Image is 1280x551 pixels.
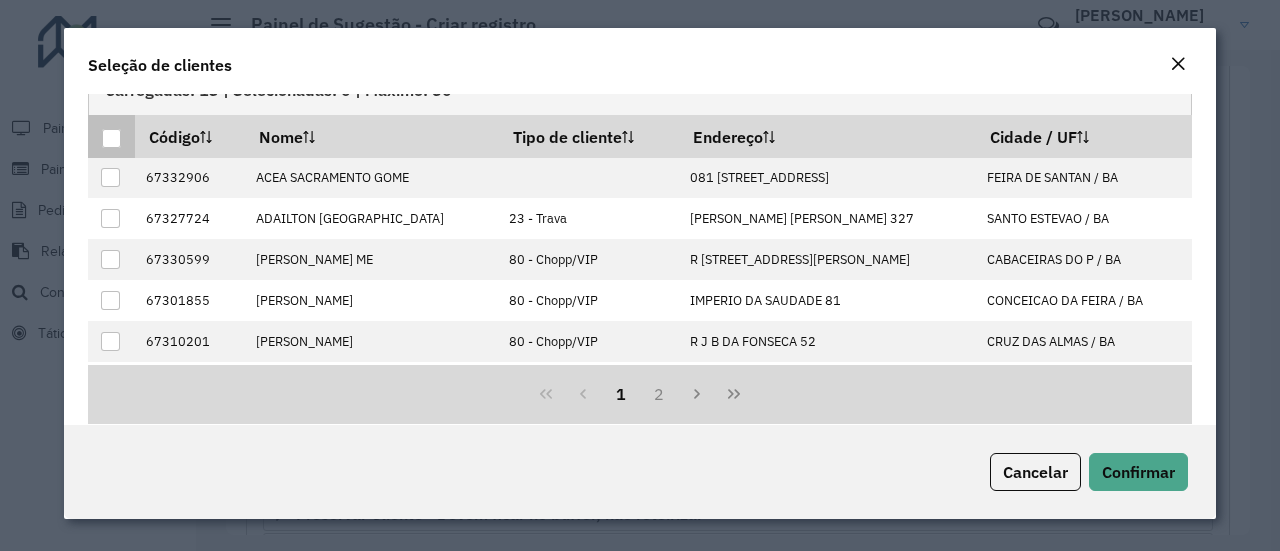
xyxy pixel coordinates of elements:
[135,115,245,157] th: Código
[977,280,1192,321] td: CONCEICAO DA FEIRA / BA
[1003,462,1068,482] span: Cancelar
[499,198,679,239] td: 23 - Trava
[1164,52,1192,78] button: Close
[245,280,499,321] td: [PERSON_NAME]
[990,453,1081,491] button: Cancelar
[679,280,976,321] td: IMPERIO DA SAUDADE 81
[135,158,245,199] td: 67332906
[1102,462,1175,482] span: Confirmar
[679,198,976,239] td: [PERSON_NAME] [PERSON_NAME] 327
[135,239,245,280] td: 67330599
[245,362,499,403] td: [PERSON_NAME]
[135,280,245,321] td: 67301855
[679,239,976,280] td: R [STREET_ADDRESS][PERSON_NAME]
[499,280,679,321] td: 80 - Chopp/VIP
[977,321,1192,362] td: CRUZ DAS ALMAS / BA
[499,321,679,362] td: 80 - Chopp/VIP
[679,158,976,199] td: 081 [STREET_ADDRESS]
[640,375,678,413] button: 2
[499,239,679,280] td: 80 - Chopp/VIP
[602,375,640,413] button: 1
[977,198,1192,239] td: SANTO ESTEVAO / BA
[245,239,499,280] td: [PERSON_NAME] ME
[245,321,499,362] td: [PERSON_NAME]
[977,115,1192,157] th: Cidade / UF
[1170,56,1186,72] em: Fechar
[679,362,976,403] td: [STREET_ADDRESS]
[135,198,245,239] td: 67327724
[245,198,499,239] td: ADAILTON [GEOGRAPHIC_DATA]
[679,321,976,362] td: R J B DA FONSECA 52
[135,321,245,362] td: 67310201
[88,53,232,77] h4: Seleção de clientes
[135,362,245,403] td: 67329210
[499,115,679,157] th: Tipo de cliente
[977,158,1192,199] td: FEIRA DE SANTAN / BA
[678,375,716,413] button: Next Page
[715,375,753,413] button: Last Page
[245,158,499,199] td: ACEA SACRAMENTO GOME
[245,115,499,157] th: Nome
[1089,453,1188,491] button: Confirmar
[977,239,1192,280] td: CABACEIRAS DO P / BA
[977,362,1192,403] td: FEIRA DE SANTAN / BA
[679,115,976,157] th: Endereço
